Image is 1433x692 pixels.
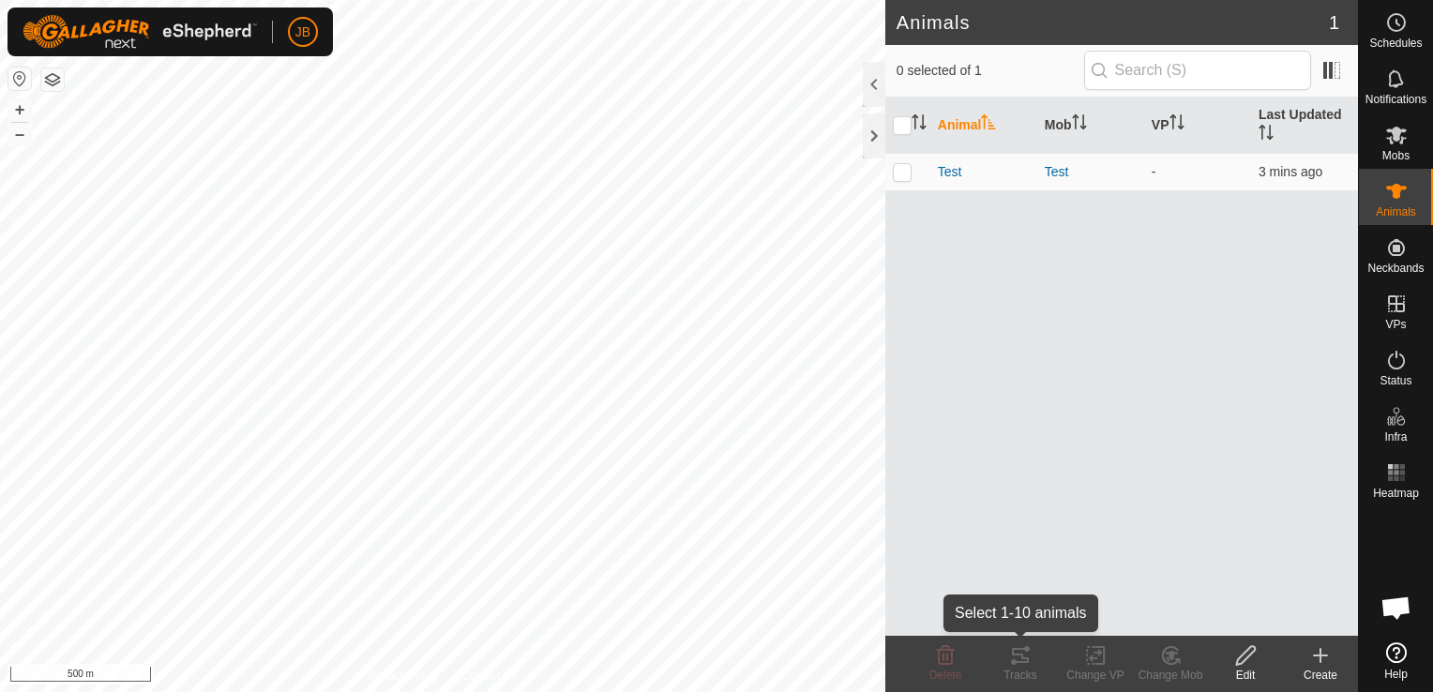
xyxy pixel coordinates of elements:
span: VPs [1385,319,1406,330]
span: Test [938,162,962,182]
img: Gallagher Logo [23,15,257,49]
th: Animal [930,98,1037,154]
span: JB [295,23,310,42]
a: Contact Us [461,668,517,684]
h2: Animals [897,11,1329,34]
span: Schedules [1369,38,1422,49]
div: Test [1045,162,1137,182]
span: Help [1384,669,1408,680]
p-sorticon: Activate to sort [1169,117,1184,132]
div: Change Mob [1133,667,1208,684]
span: 23 Sept 2025, 6:20 pm [1259,164,1322,179]
span: 1 [1329,8,1339,37]
span: Status [1380,375,1411,386]
a: Privacy Policy [369,668,439,684]
button: Map Layers [41,68,64,91]
div: Open chat [1368,579,1425,636]
span: Animals [1376,206,1416,218]
th: VP [1144,98,1251,154]
th: Mob [1037,98,1144,154]
app-display-virtual-paddock-transition: - [1152,164,1156,179]
p-sorticon: Activate to sort [912,117,927,132]
div: Create [1283,667,1358,684]
p-sorticon: Activate to sort [1259,128,1274,143]
span: 0 selected of 1 [897,61,1084,81]
button: + [8,98,31,121]
div: Tracks [983,667,1058,684]
span: Notifications [1365,94,1426,105]
button: Reset Map [8,68,31,90]
th: Last Updated [1251,98,1358,154]
span: Heatmap [1373,488,1419,499]
span: Infra [1384,431,1407,443]
p-sorticon: Activate to sort [981,117,996,132]
p-sorticon: Activate to sort [1072,117,1087,132]
input: Search (S) [1084,51,1311,90]
div: Change VP [1058,667,1133,684]
span: Delete [929,669,962,682]
a: Help [1359,635,1433,687]
span: Neckbands [1367,263,1424,274]
div: Edit [1208,667,1283,684]
span: Mobs [1382,150,1410,161]
button: – [8,123,31,145]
